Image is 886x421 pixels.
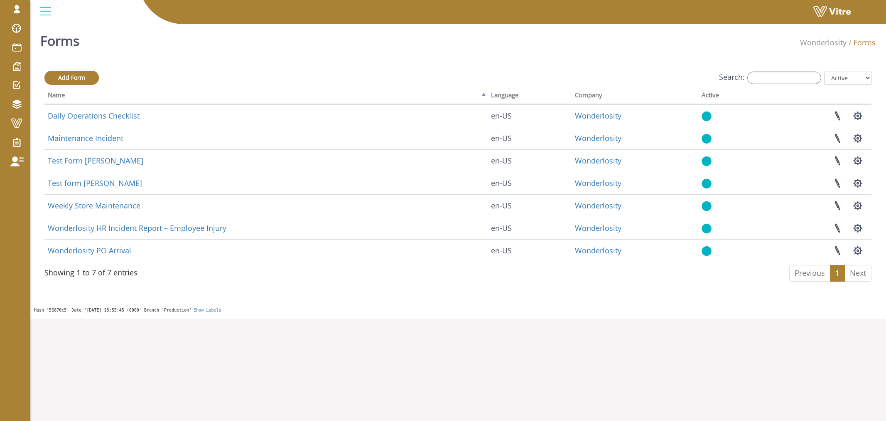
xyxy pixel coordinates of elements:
[847,37,876,48] li: Forms
[575,201,621,210] a: Wonderlosity
[702,246,712,256] img: yes
[48,201,140,210] a: Weekly Store Maintenance
[702,223,712,234] img: yes
[698,89,756,104] th: Active
[575,178,621,188] a: Wonderlosity
[789,265,830,282] a: Previous
[488,127,572,149] td: en-US
[40,21,79,56] h1: Forms
[58,74,85,82] span: Add Form
[48,111,140,121] a: Daily Operations Checklist
[48,245,131,255] a: Wonderlosity PO Arrival
[572,89,699,104] th: Company
[575,156,621,166] a: Wonderlosity
[702,201,712,211] img: yes
[34,308,191,312] span: Hash '56870c5' Date '[DATE] 18:55:45 +0000' Branch 'Production'
[800,37,847,47] a: Wonderlosity
[48,178,142,188] a: Test form [PERSON_NAME]
[488,89,572,104] th: Language
[488,104,572,127] td: en-US
[575,111,621,121] a: Wonderlosity
[44,264,137,278] div: Showing 1 to 7 of 7 entries
[702,178,712,189] img: yes
[702,156,712,166] img: yes
[575,223,621,233] a: Wonderlosity
[830,265,845,282] a: 1
[747,72,821,84] input: Search:
[702,111,712,121] img: yes
[48,133,123,143] a: Maintenance Incident
[488,239,572,262] td: en-US
[44,89,488,104] th: Name: activate to sort column descending
[575,245,621,255] a: Wonderlosity
[194,308,221,312] a: Show Labels
[488,172,572,194] td: en-US
[488,217,572,239] td: en-US
[719,72,821,84] label: Search:
[48,223,226,233] a: Wonderlosity HR Incident Report – Employee Injury
[44,71,99,85] a: Add Form
[488,149,572,172] td: en-US
[575,133,621,143] a: Wonderlosity
[702,134,712,144] img: yes
[844,265,871,282] a: Next
[48,156,143,166] a: Test Form [PERSON_NAME]
[488,194,572,217] td: en-US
